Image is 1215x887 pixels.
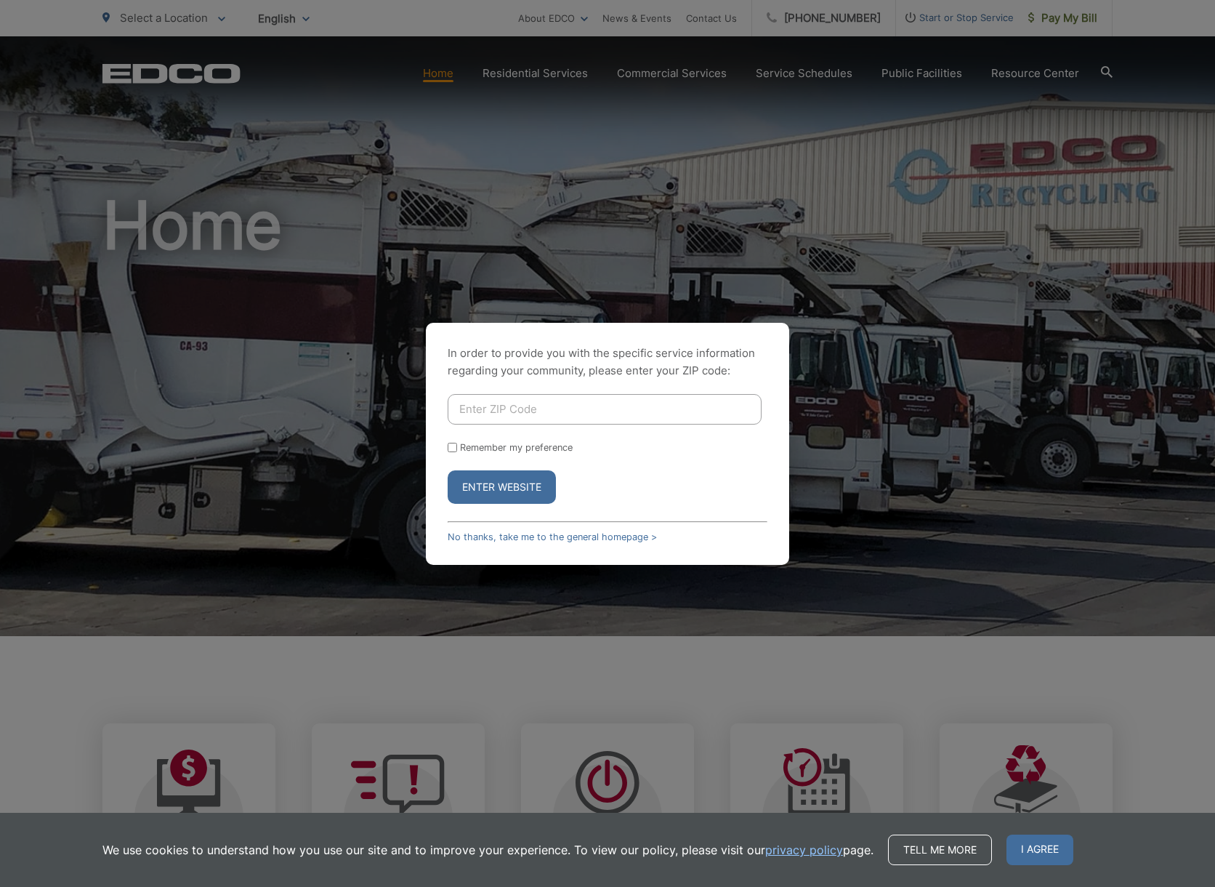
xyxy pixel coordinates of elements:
[1006,835,1073,865] span: I agree
[102,841,873,859] p: We use cookies to understand how you use our site and to improve your experience. To view our pol...
[888,835,992,865] a: Tell me more
[765,841,843,859] a: privacy policy
[448,470,556,504] button: Enter Website
[448,531,657,542] a: No thanks, take me to the general homepage >
[448,394,762,425] input: Enter ZIP Code
[460,442,573,453] label: Remember my preference
[448,345,767,380] p: In order to provide you with the specific service information regarding your community, please en...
